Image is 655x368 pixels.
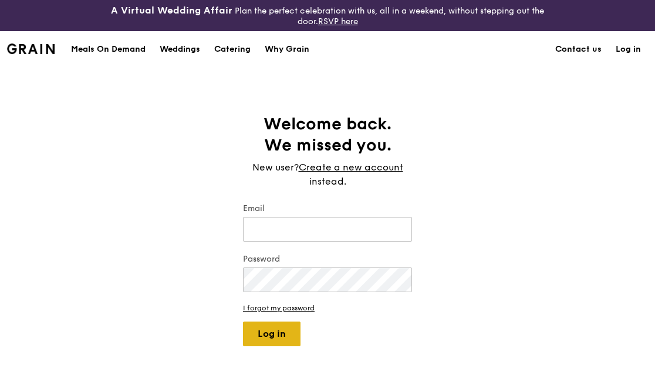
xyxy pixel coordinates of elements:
[258,32,316,67] a: Why Grain
[7,31,55,66] a: GrainGrain
[318,16,358,26] a: RSVP here
[609,32,648,67] a: Log in
[309,176,346,187] span: instead.
[299,160,403,175] a: Create a new account
[71,32,146,67] div: Meals On Demand
[160,32,200,67] div: Weddings
[243,322,301,346] button: Log in
[548,32,609,67] a: Contact us
[153,32,207,67] a: Weddings
[243,203,412,215] label: Email
[252,162,299,173] span: New user?
[109,5,546,26] div: Plan the perfect celebration with us, all in a weekend, without stepping out the door.
[7,44,55,54] img: Grain
[265,32,309,67] div: Why Grain
[243,253,412,265] label: Password
[214,32,251,67] div: Catering
[111,5,232,16] h3: A Virtual Wedding Affair
[243,304,412,312] a: I forgot my password
[207,32,258,67] a: Catering
[243,113,412,156] h1: Welcome back. We missed you.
